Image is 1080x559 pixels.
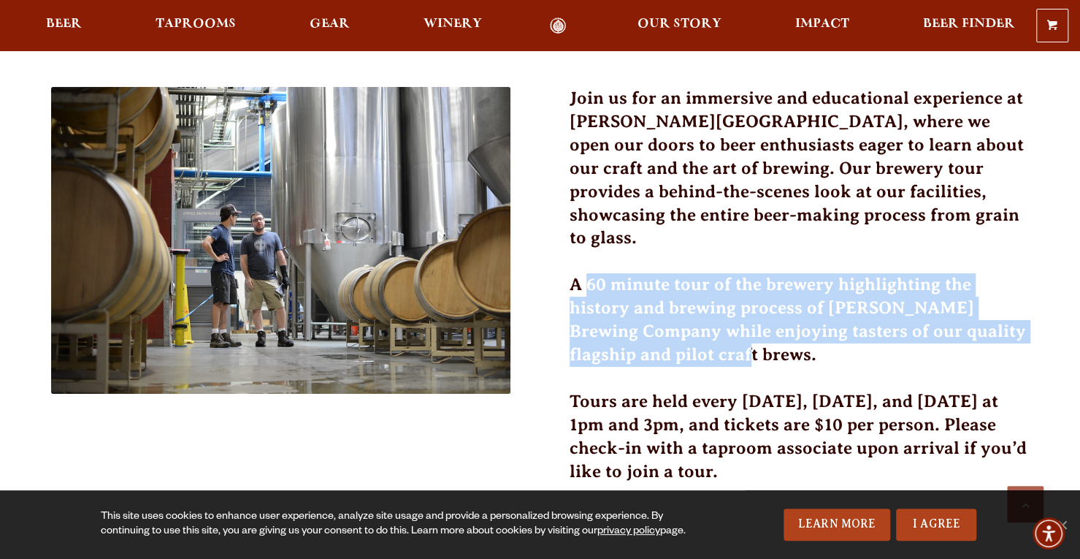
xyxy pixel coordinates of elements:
[37,18,91,34] a: Beer
[896,509,976,541] a: I Agree
[310,18,350,30] span: Gear
[786,18,859,34] a: Impact
[300,18,359,34] a: Gear
[530,18,585,34] a: Odell Home
[637,18,721,30] span: Our Story
[597,526,660,538] a: privacy policy
[51,87,511,394] img: 51296704916_1a94a6d996_c
[1007,486,1043,522] a: Scroll to top
[795,18,849,30] span: Impact
[570,87,1030,267] h3: Join us for an immersive and educational experience at [PERSON_NAME][GEOGRAPHIC_DATA], where we o...
[570,273,1030,384] h3: A 60 minute tour of the brewery highlighting the history and brewing process of [PERSON_NAME] Bre...
[914,18,1025,34] a: Beer Finder
[923,18,1015,30] span: Beer Finder
[46,18,82,30] span: Beer
[1033,517,1065,550] div: Accessibility Menu
[628,18,731,34] a: Our Story
[156,18,236,30] span: Taprooms
[414,18,491,34] a: Winery
[146,18,245,34] a: Taprooms
[784,509,891,541] a: Learn More
[570,390,1030,501] h3: Tours are held every [DATE], [DATE], and [DATE] at 1pm and 3pm, and tickets are $10 per person. P...
[101,510,705,539] div: This site uses cookies to enhance user experience, analyze site usage and provide a personalized ...
[424,18,482,30] span: Winery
